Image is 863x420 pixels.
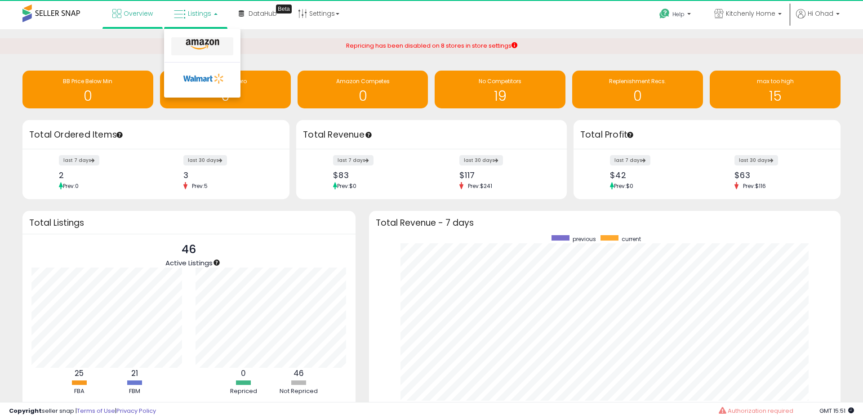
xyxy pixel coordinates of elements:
label: last 7 days [59,155,99,165]
b: 0 [241,368,246,379]
span: Kitchenly Home [726,9,775,18]
div: FBM [107,387,161,396]
span: Authorization required [728,407,793,415]
span: Prev: 0 [63,182,79,190]
div: Tooltip anchor [365,131,373,139]
div: $63 [734,170,825,180]
h1: 15 [714,89,836,103]
b: 25 [75,368,84,379]
label: last 30 days [183,155,227,165]
a: Privacy Policy [116,407,156,415]
div: $83 [333,170,425,180]
h1: 19 [439,89,561,103]
a: BB Share = Zero 0 [160,71,291,108]
h3: Total Profit [580,129,834,141]
b: 21 [131,368,138,379]
span: Listings [188,9,211,18]
label: last 7 days [610,155,650,165]
label: last 30 days [459,155,503,165]
h1: 0 [27,89,149,103]
b: 46 [294,368,304,379]
span: Overview [124,9,153,18]
span: Help [672,10,685,18]
label: last 7 days [333,155,374,165]
a: Hi Ohad [796,9,840,29]
span: Prev: $0 [337,182,356,190]
span: Prev: $116 [738,182,770,190]
div: seller snap | | [9,407,156,416]
span: max too high [757,77,794,85]
div: Tooltip anchor [626,131,634,139]
p: 46 [165,241,213,258]
span: BB Price Below Min [63,77,112,85]
a: No Competitors 19 [435,71,565,108]
div: Tooltip anchor [276,4,292,13]
span: Amazon Competes [336,77,390,85]
span: Active Listings [165,258,213,268]
div: Not Repriced [272,387,326,396]
span: previous [573,235,596,243]
i: Get Help [659,8,670,19]
div: Repricing has been disabled on 8 stores in store settings [346,42,517,50]
div: 3 [183,170,274,180]
div: Repriced [217,387,271,396]
h3: Total Ordered Items [29,129,283,141]
h1: 0 [302,89,424,103]
h1: 0 [165,89,286,103]
strong: Copyright [9,407,42,415]
a: BB Price Below Min 0 [22,71,153,108]
label: last 30 days [734,155,778,165]
h3: Total Revenue - 7 days [376,219,834,226]
div: $117 [459,170,551,180]
div: $42 [610,170,700,180]
span: DataHub [249,9,277,18]
span: current [622,235,641,243]
span: 2025-09-7 15:51 GMT [819,407,854,415]
div: 2 [59,170,149,180]
a: Replenishment Recs. 0 [572,71,703,108]
span: No Competitors [479,77,521,85]
a: Help [652,1,700,29]
a: max too high 15 [710,71,841,108]
span: Replenishment Recs. [609,77,666,85]
div: Tooltip anchor [116,131,124,139]
div: Tooltip anchor [213,259,221,267]
h3: Total Revenue [303,129,560,141]
span: Prev: $0 [614,182,633,190]
a: Terms of Use [77,407,115,415]
a: Amazon Competes 0 [298,71,428,108]
div: FBA [52,387,106,396]
h3: Total Listings [29,219,349,226]
span: Prev: $241 [463,182,497,190]
span: Hi Ohad [808,9,833,18]
h1: 0 [577,89,698,103]
span: Prev: 5 [187,182,212,190]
